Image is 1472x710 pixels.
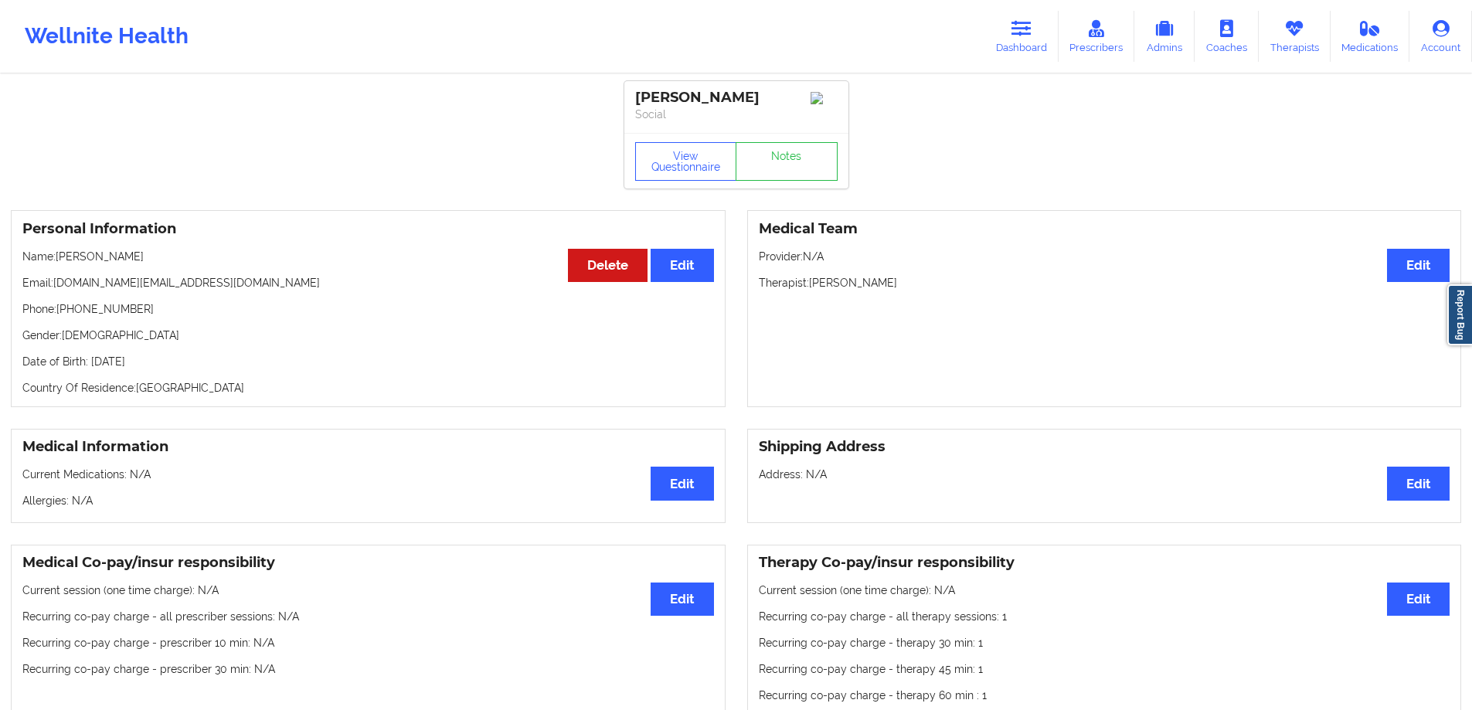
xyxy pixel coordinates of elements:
p: Current session (one time charge): N/A [759,583,1450,598]
p: Provider: N/A [759,249,1450,264]
p: Allergies: N/A [22,493,714,508]
p: Date of Birth: [DATE] [22,354,714,369]
p: Current session (one time charge): N/A [22,583,714,598]
p: Therapist: [PERSON_NAME] [759,275,1450,290]
p: Social [635,107,838,122]
h3: Medical Team [759,220,1450,238]
p: Recurring co-pay charge - all therapy sessions : 1 [759,609,1450,624]
button: View Questionnaire [635,142,737,181]
a: Notes [736,142,838,181]
p: Address: N/A [759,467,1450,482]
a: Admins [1134,11,1195,62]
button: Edit [651,583,713,616]
p: Recurring co-pay charge - therapy 60 min : 1 [759,688,1450,703]
h3: Medical Co-pay/insur responsibility [22,554,714,572]
a: Account [1409,11,1472,62]
h3: Personal Information [22,220,714,238]
p: Recurring co-pay charge - prescriber 10 min : N/A [22,635,714,651]
p: Country Of Residence: [GEOGRAPHIC_DATA] [22,380,714,396]
h3: Medical Information [22,438,714,456]
a: Prescribers [1059,11,1135,62]
a: Coaches [1195,11,1259,62]
button: Edit [1387,583,1450,616]
p: Current Medications: N/A [22,467,714,482]
p: Recurring co-pay charge - prescriber 30 min : N/A [22,661,714,677]
a: Report Bug [1447,284,1472,345]
img: Image%2Fplaceholer-image.png [811,92,838,104]
button: Edit [651,467,713,500]
p: Phone: [PHONE_NUMBER] [22,301,714,317]
div: [PERSON_NAME] [635,89,838,107]
button: Edit [1387,467,1450,500]
p: Name: [PERSON_NAME] [22,249,714,264]
p: Recurring co-pay charge - all prescriber sessions : N/A [22,609,714,624]
h3: Shipping Address [759,438,1450,456]
button: Delete [568,249,648,282]
a: Therapists [1259,11,1331,62]
a: Medications [1331,11,1410,62]
button: Edit [651,249,713,282]
p: Recurring co-pay charge - therapy 45 min : 1 [759,661,1450,677]
p: Recurring co-pay charge - therapy 30 min : 1 [759,635,1450,651]
h3: Therapy Co-pay/insur responsibility [759,554,1450,572]
p: Email: [DOMAIN_NAME][EMAIL_ADDRESS][DOMAIN_NAME] [22,275,714,290]
p: Gender: [DEMOGRAPHIC_DATA] [22,328,714,343]
a: Dashboard [984,11,1059,62]
button: Edit [1387,249,1450,282]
